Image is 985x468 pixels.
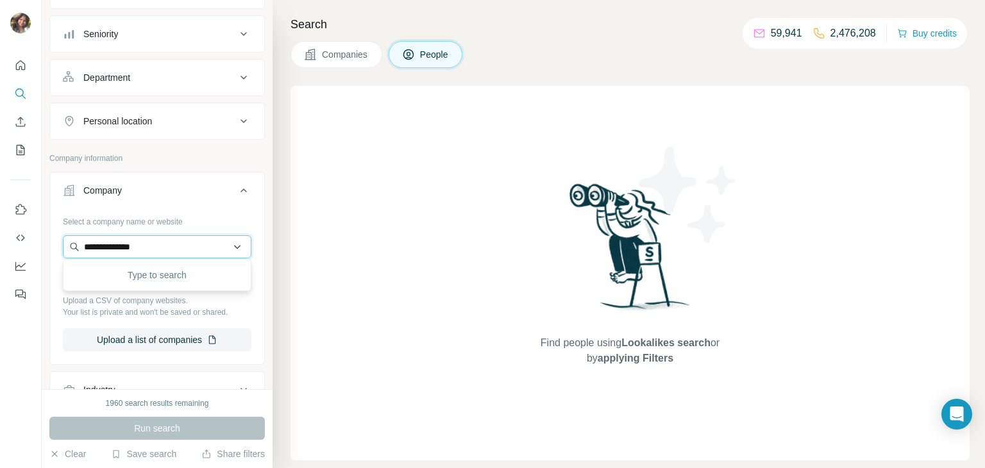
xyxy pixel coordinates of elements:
[10,283,31,306] button: Feedback
[83,71,130,84] div: Department
[10,110,31,133] button: Enrich CSV
[10,198,31,221] button: Use Surfe on LinkedIn
[63,295,251,306] p: Upload a CSV of company websites.
[897,24,957,42] button: Buy credits
[63,306,251,318] p: Your list is private and won't be saved or shared.
[630,137,746,253] img: Surfe Illustration - Stars
[10,255,31,278] button: Dashboard
[527,335,732,366] span: Find people using or by
[63,211,251,228] div: Select a company name or website
[10,226,31,249] button: Use Surfe API
[50,374,264,405] button: Industry
[66,262,248,288] div: Type to search
[290,15,970,33] h4: Search
[10,13,31,33] img: Avatar
[10,138,31,162] button: My lists
[621,337,711,348] span: Lookalikes search
[322,48,369,61] span: Companies
[106,397,209,409] div: 1960 search results remaining
[50,62,264,93] button: Department
[83,28,118,40] div: Seniority
[49,153,265,164] p: Company information
[83,115,152,128] div: Personal location
[598,353,673,364] span: applying Filters
[83,184,122,197] div: Company
[10,54,31,77] button: Quick start
[941,399,972,430] div: Open Intercom Messenger
[10,82,31,105] button: Search
[830,26,876,41] p: 2,476,208
[201,447,265,460] button: Share filters
[49,447,86,460] button: Clear
[50,175,264,211] button: Company
[50,19,264,49] button: Seniority
[63,328,251,351] button: Upload a list of companies
[420,48,450,61] span: People
[83,383,115,396] div: Industry
[50,106,264,137] button: Personal location
[771,26,802,41] p: 59,941
[111,447,176,460] button: Save search
[564,180,697,323] img: Surfe Illustration - Woman searching with binoculars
